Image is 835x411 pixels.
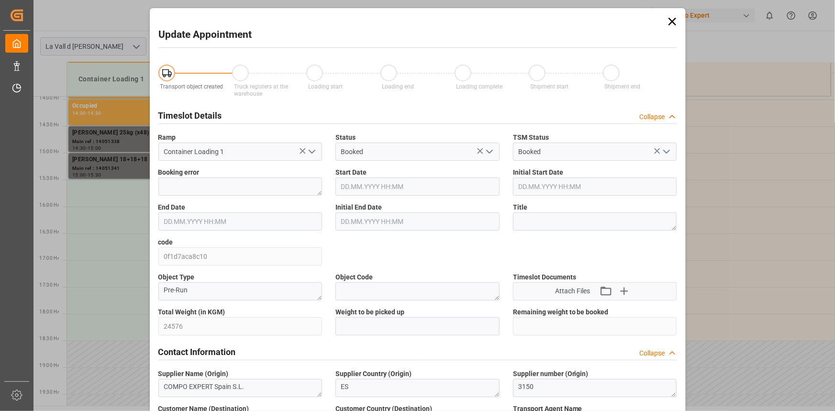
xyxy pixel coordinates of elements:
[158,282,323,300] textarea: Pre-Run
[513,369,589,379] span: Supplier number (Origin)
[158,133,176,143] span: Ramp
[640,112,665,122] div: Collapse
[158,272,195,282] span: Object Type
[159,27,252,43] h2: Update Appointment
[382,83,414,90] span: Loading end
[604,83,640,90] span: Shipment end
[158,345,236,358] h2: Contact Information
[513,202,527,212] span: Title
[158,143,323,161] input: Type to search/select
[513,379,677,397] textarea: 3150
[158,109,222,122] h2: Timeslot Details
[513,133,549,143] span: TSM Status
[335,272,373,282] span: Object Code
[481,144,496,159] button: open menu
[158,212,323,231] input: DD.MM.YYYY HH:MM
[513,167,563,178] span: Initial Start Date
[234,83,288,97] span: Truck registers at the warehouse
[158,379,323,397] textarea: COMPO EXPERT Spain S.L.
[555,286,590,296] span: Attach Files
[160,83,223,90] span: Transport object created
[335,307,404,317] span: Weight to be picked up
[513,307,609,317] span: Remaining weight to be booked
[304,144,319,159] button: open menu
[158,307,225,317] span: Total Weight (in KGM)
[158,202,186,212] span: End Date
[308,83,343,90] span: Loading start
[640,348,665,358] div: Collapse
[335,212,500,231] input: DD.MM.YYYY HH:MM
[659,144,673,159] button: open menu
[335,143,500,161] input: Type to search/select
[335,178,500,196] input: DD.MM.YYYY HH:MM
[513,178,677,196] input: DD.MM.YYYY HH:MM
[335,379,500,397] textarea: ES
[456,83,502,90] span: Loading complete
[158,237,173,247] span: code
[335,369,412,379] span: Supplier Country (Origin)
[158,369,229,379] span: Supplier Name (Origin)
[335,202,382,212] span: Initial End Date
[513,272,576,282] span: Timeslot Documents
[335,167,367,178] span: Start Date
[158,167,200,178] span: Booking error
[530,83,568,90] span: Shipment start
[335,133,356,143] span: Status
